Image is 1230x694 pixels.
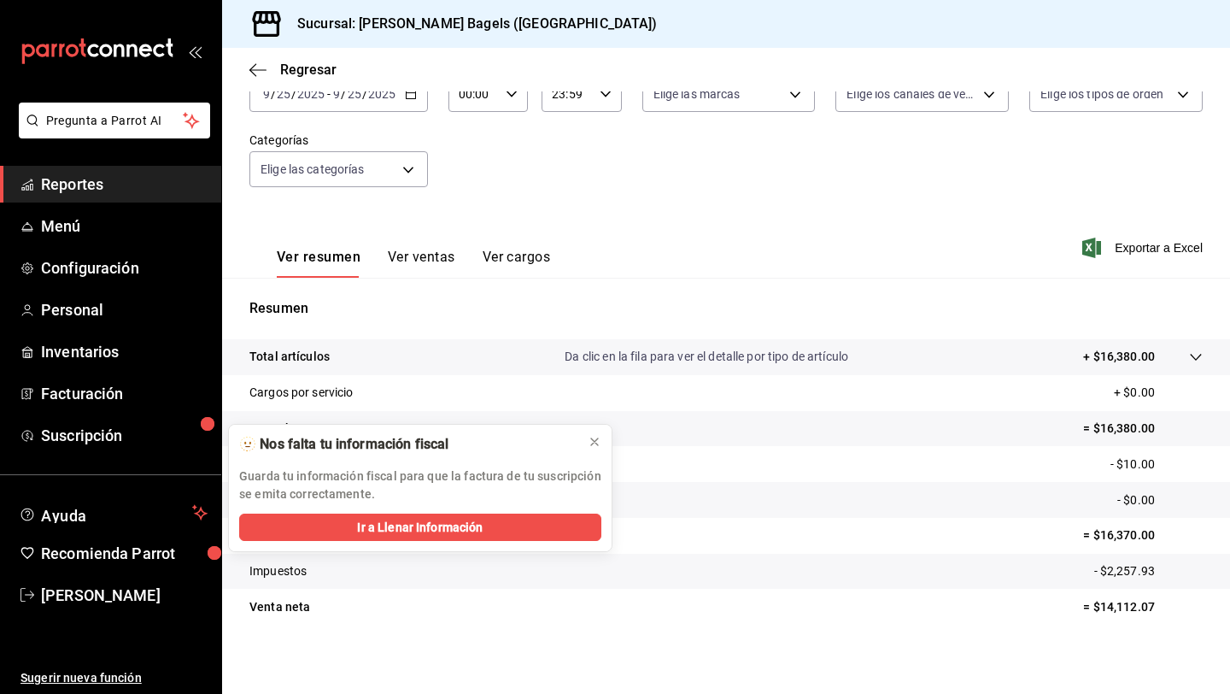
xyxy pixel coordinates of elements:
label: Categorías [249,134,428,146]
span: - [327,87,331,101]
span: Personal [41,298,208,321]
p: = $16,370.00 [1083,526,1203,544]
span: Elige las categorías [261,161,365,178]
span: / [291,87,296,101]
span: Recomienda Parrot [41,542,208,565]
span: Ir a Llenar Información [357,519,483,537]
button: Pregunta a Parrot AI [19,103,210,138]
input: -- [262,87,271,101]
span: / [341,87,346,101]
p: Venta bruta [249,420,314,438]
p: Da clic en la fila para ver el detalle por tipo de artículo [565,348,848,366]
span: Sugerir nueva función [20,669,208,687]
p: Venta neta [249,598,310,616]
p: Impuestos [249,562,307,580]
span: Ayuda [41,503,185,523]
span: Reportes [41,173,208,196]
button: Ir a Llenar Información [239,514,601,541]
p: - $0.00 [1117,491,1203,509]
span: Facturación [41,382,208,405]
span: Elige las marcas [653,85,741,103]
button: Exportar a Excel [1086,238,1203,258]
input: ---- [367,87,396,101]
span: Inventarios [41,340,208,363]
div: navigation tabs [277,249,550,278]
p: + $0.00 [1114,384,1203,402]
p: = $16,380.00 [1083,420,1203,438]
span: Pregunta a Parrot AI [46,112,184,130]
p: + $16,380.00 [1083,348,1155,366]
span: [PERSON_NAME] [41,584,208,607]
button: Regresar [249,62,337,78]
button: Ver resumen [277,249,360,278]
div: 🫥 Nos falta tu información fiscal [239,435,574,454]
p: - $10.00 [1110,456,1203,473]
span: Elige los tipos de orden [1040,85,1163,103]
p: Resumen [249,298,1203,319]
p: Total artículos [249,348,330,366]
span: Configuración [41,256,208,279]
input: -- [276,87,291,101]
p: = $14,112.07 [1083,598,1203,616]
span: Menú [41,215,208,238]
h3: Sucursal: [PERSON_NAME] Bagels ([GEOGRAPHIC_DATA]) [284,14,658,34]
span: Elige los canales de venta [846,85,977,103]
button: Ver ventas [388,249,455,278]
input: ---- [296,87,325,101]
input: -- [332,87,341,101]
span: Regresar [280,62,337,78]
span: / [362,87,367,101]
p: - $2,257.93 [1094,562,1203,580]
button: open_drawer_menu [188,44,202,58]
p: Cargos por servicio [249,384,354,402]
button: Ver cargos [483,249,551,278]
p: Guarda tu información fiscal para que la factura de tu suscripción se emita correctamente. [239,468,601,503]
input: -- [347,87,362,101]
span: / [271,87,276,101]
span: Suscripción [41,424,208,447]
a: Pregunta a Parrot AI [12,124,210,142]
